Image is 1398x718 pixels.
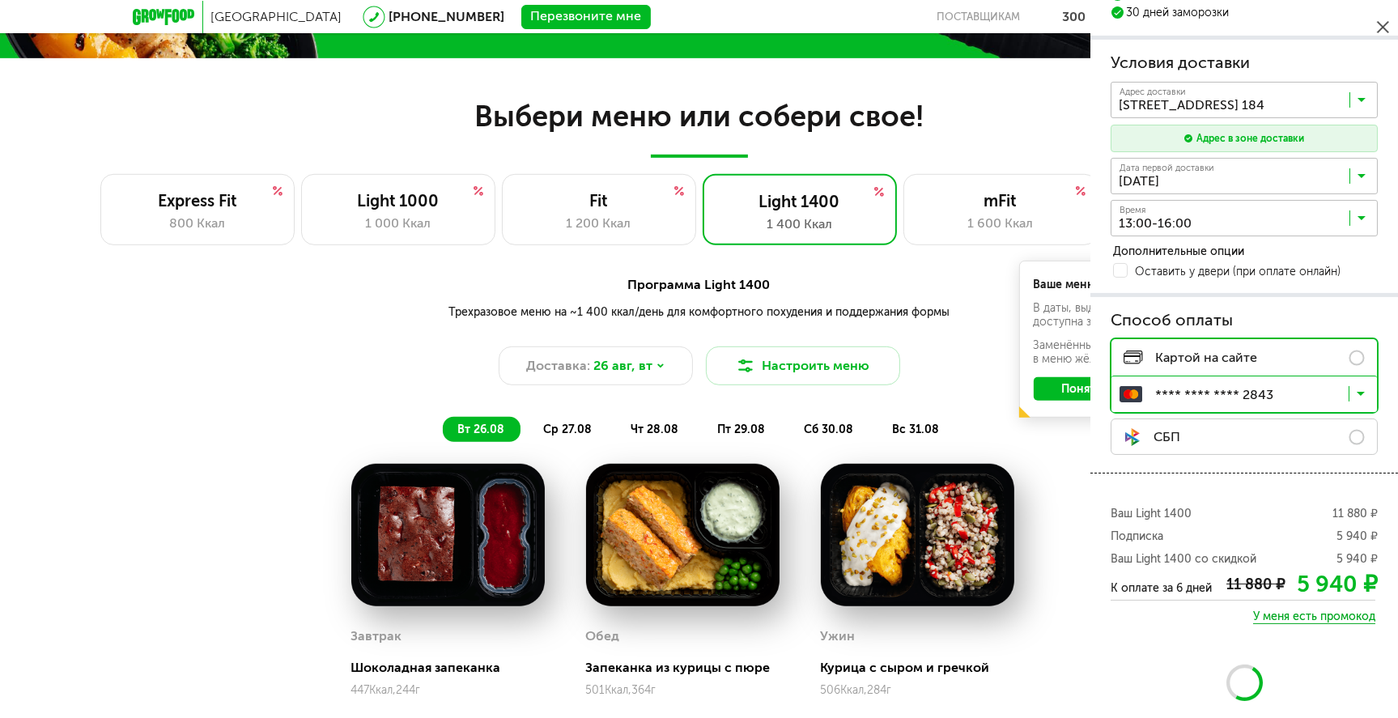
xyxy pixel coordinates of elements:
h3: Условия доставки [1111,52,1378,74]
h3: Обед [586,628,620,644]
span: Адрес доставки [1120,87,1186,96]
div: В даты, выделенные желтым, доступна замена блюд. [1034,301,1199,329]
span: Ккал, [841,683,868,697]
img: sbp-pay.a0b1cb1.svg [1124,428,1141,446]
div: 1 600 Ккал [920,214,1081,233]
div: Курица с сыром и гречкой [821,660,1015,675]
h3: Ужин [821,628,856,644]
div: Запеканка из курицы с пюре [586,660,780,675]
img: big_Xr6ZhdvKR9dr3erW.png [821,464,1015,606]
button: Перезвоните мне [521,5,651,29]
span: Время [1120,206,1145,215]
span: г [652,683,657,697]
div: 501 364 [586,683,780,697]
div: Ваше меню на эту неделю [1034,278,1199,291]
span: 5 940 ₽ [1336,529,1378,545]
div: 800 Ккал [117,214,278,233]
img: big_XVkTC3FBYXOheKHU.png [586,464,780,606]
span: Оставить у двери (при оплате онлайн) [1135,266,1341,278]
span: 5 940 ₽ [1336,551,1378,567]
button: Понятно [1034,377,1139,401]
span: г [416,683,421,697]
h3: К оплате за 6 дней [1111,583,1212,594]
span: сб 30.08 [804,423,853,436]
div: Light 1000 [318,191,478,210]
span: Ваш Light 1400 [1111,506,1192,522]
h3: Способ оплаты [1111,309,1378,332]
div: 1 200 Ккал [519,214,679,233]
span: Подписка [1111,529,1163,545]
div: Заменённые блюда пометили в меню жёлтой точкой. [1034,338,1199,366]
div: 1 000 Ккал [318,214,478,233]
span: Ккал, [606,683,632,697]
span: Ккал, [370,683,397,697]
div: Трехразовое меню на ~1 400 ккал/день для комфортного похудения и поддержания формы [266,304,1132,321]
div: 5 940 ₽ [1297,574,1378,594]
a: [PHONE_NUMBER] [389,9,505,24]
div: Адрес в зоне доставки [1196,131,1304,146]
h3: Завтрак [351,628,402,644]
span: ср 27.08 [543,423,592,436]
span: чт 28.08 [631,423,678,436]
div: mFit [920,191,1081,210]
img: big_F601vpJp5Wf4Dgz5.png [351,464,546,606]
span: 26 авг, вт [593,356,652,376]
span: У меня есть промокод [1253,610,1375,624]
div: Дополнительные опции [1113,244,1378,258]
div: 447 244 [351,683,546,697]
div: 506 284 [821,683,1015,697]
div: Express Fit [117,191,278,210]
span: Картой на сайте [1124,351,1257,365]
button: Настроить меню [706,346,900,385]
span: [GEOGRAPHIC_DATA] [211,9,342,24]
span: Доставка: [526,356,590,376]
div: Fit [519,191,679,210]
div: 1 400 Ккал [720,215,880,234]
div: 300 [1063,9,1086,24]
span: Дата первой доставки [1120,164,1214,172]
span: г [887,683,892,697]
span: вт 26.08 [457,423,504,436]
span: пт 29.08 [717,423,765,436]
div: 11 880 ₽ [1226,576,1285,594]
li: 30 дней заморозки [1111,6,1378,19]
span: СБП [1124,428,1180,446]
span: Ваш Light 1400 со скидкой [1111,551,1256,567]
span: вс 31.08 [892,423,939,436]
div: Light 1400 [720,192,880,211]
div: Шоколадная запеканка [351,660,546,675]
span: 11 880 ₽ [1332,506,1378,522]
